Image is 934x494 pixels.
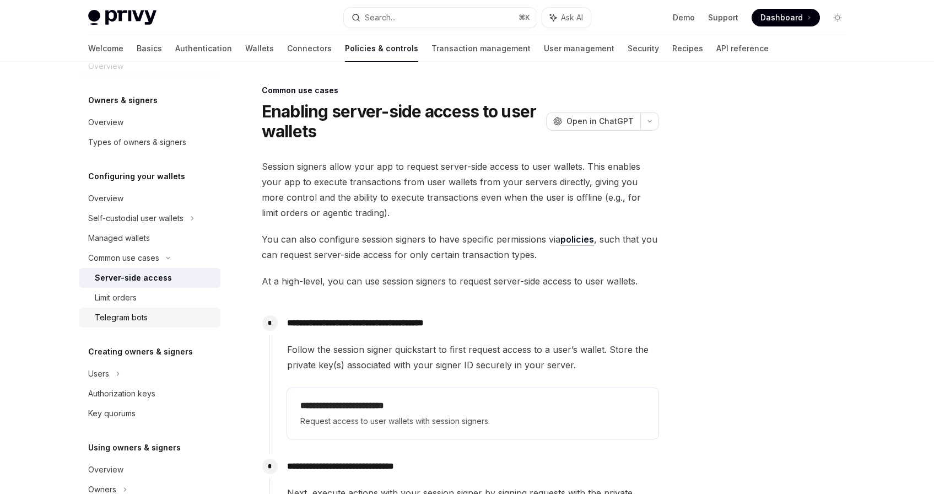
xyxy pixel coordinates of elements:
button: Ask AI [542,8,591,28]
div: Types of owners & signers [88,136,186,149]
a: Transaction management [431,35,531,62]
h5: Configuring your wallets [88,170,185,183]
a: Overview [79,112,220,132]
div: Common use cases [262,85,659,96]
a: Connectors [287,35,332,62]
button: Search...⌘K [344,8,537,28]
a: API reference [716,35,769,62]
h5: Creating owners & signers [88,345,193,358]
h5: Owners & signers [88,94,158,107]
div: Telegram bots [95,311,148,324]
span: Dashboard [760,12,803,23]
div: Users [88,367,109,380]
div: Managed wallets [88,232,150,245]
span: Follow the session signer quickstart to first request access to a user’s wallet. Store the privat... [287,342,658,373]
a: Overview [79,460,220,480]
a: Key quorums [79,404,220,423]
h5: Using owners & signers [88,441,181,454]
div: Self-custodial user wallets [88,212,183,225]
a: Authorization keys [79,384,220,404]
a: Authentication [175,35,232,62]
a: Telegram bots [79,308,220,327]
span: Open in ChatGPT [566,116,634,127]
img: light logo [88,10,156,25]
div: Common use cases [88,251,159,265]
a: policies [560,234,594,245]
a: Overview [79,189,220,208]
div: Key quorums [88,407,136,420]
a: Limit orders [79,288,220,308]
a: Welcome [88,35,123,62]
div: Overview [88,192,123,205]
span: Request access to user wallets with session signers. [300,415,645,428]
div: Overview [88,463,123,476]
a: Support [708,12,738,23]
a: Security [628,35,659,62]
a: Recipes [672,35,703,62]
div: Overview [88,116,123,129]
span: You can also configure session signers to have specific permissions via , such that you can reque... [262,232,659,262]
a: Policies & controls [345,35,418,62]
button: Open in ChatGPT [546,112,640,131]
a: Server-side access [79,268,220,288]
a: Dashboard [752,9,820,26]
span: At a high-level, you can use session signers to request server-side access to user wallets. [262,273,659,289]
div: Search... [365,11,396,24]
a: Basics [137,35,162,62]
span: ⌘ K [519,13,530,22]
div: Server-side access [95,271,172,284]
a: Managed wallets [79,228,220,248]
a: Types of owners & signers [79,132,220,152]
a: Wallets [245,35,274,62]
div: Limit orders [95,291,137,304]
button: Toggle dark mode [829,9,846,26]
span: Ask AI [561,12,583,23]
span: Session signers allow your app to request server-side access to user wallets. This enables your a... [262,159,659,221]
a: User management [544,35,614,62]
div: Authorization keys [88,387,155,400]
a: Demo [673,12,695,23]
h1: Enabling server-side access to user wallets [262,101,542,141]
